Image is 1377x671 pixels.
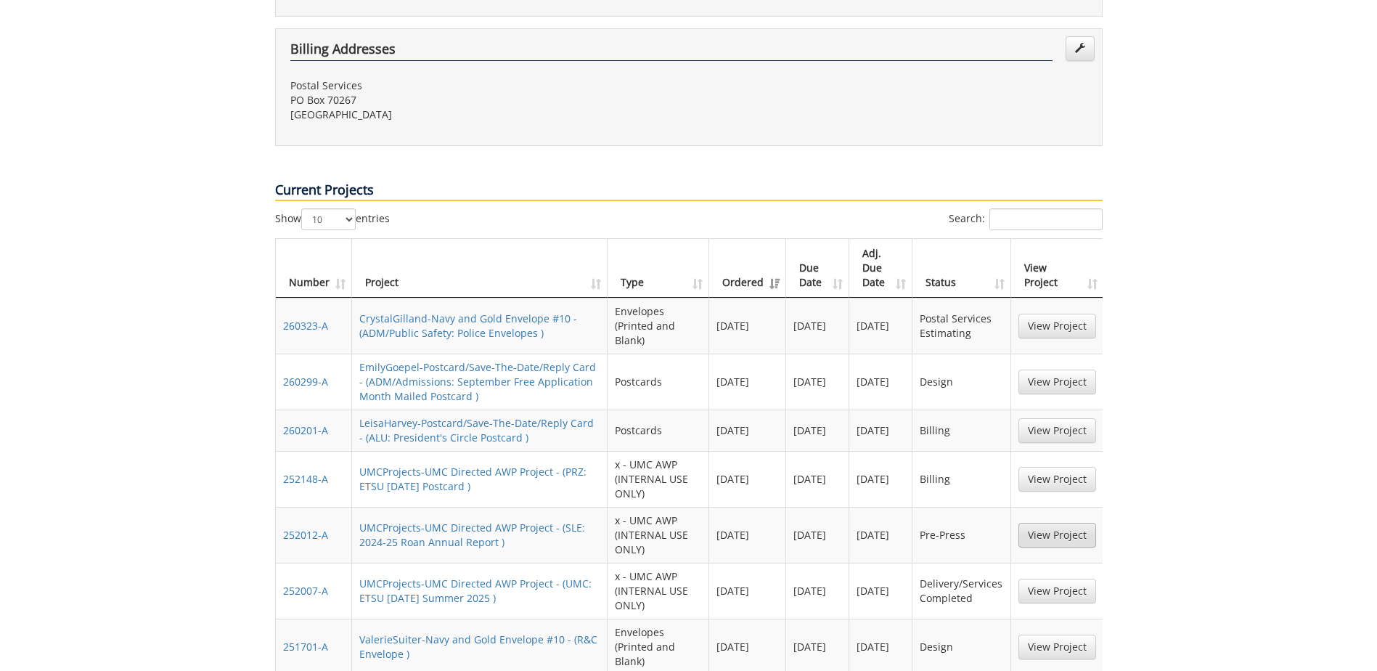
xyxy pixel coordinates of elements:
[1018,314,1096,338] a: View Project
[275,208,390,230] label: Show entries
[290,93,678,107] p: PO Box 70267
[849,563,912,619] td: [DATE]
[709,298,786,354] td: [DATE]
[912,298,1010,354] td: Postal Services Estimating
[849,239,912,298] th: Adj. Due Date: activate to sort column ascending
[786,563,849,619] td: [DATE]
[949,208,1103,230] label: Search:
[912,507,1010,563] td: Pre-Press
[359,416,594,444] a: LeisaHarvey-Postcard/Save-The-Date/Reply Card - (ALU: President's Circle Postcard )
[1018,370,1096,394] a: View Project
[709,354,786,410] td: [DATE]
[352,239,608,298] th: Project: activate to sort column ascending
[786,239,849,298] th: Due Date: activate to sort column ascending
[709,410,786,451] td: [DATE]
[359,360,596,403] a: EmilyGoepel-Postcard/Save-The-Date/Reply Card - (ADM/Admissions: September Free Application Month...
[608,239,709,298] th: Type: activate to sort column ascending
[608,451,709,507] td: x - UMC AWP (INTERNAL USE ONLY)
[1011,239,1103,298] th: View Project: activate to sort column ascending
[912,410,1010,451] td: Billing
[608,563,709,619] td: x - UMC AWP (INTERNAL USE ONLY)
[283,472,328,486] a: 252148-A
[608,507,709,563] td: x - UMC AWP (INTERNAL USE ONLY)
[359,521,585,549] a: UMCProjects-UMC Directed AWP Project - (SLE: 2024-25 Roan Annual Report )
[849,354,912,410] td: [DATE]
[359,312,577,340] a: CrystalGilland-Navy and Gold Envelope #10 - (ADM/Public Safety: Police Envelopes )
[1018,418,1096,443] a: View Project
[709,507,786,563] td: [DATE]
[1018,579,1096,603] a: View Project
[709,239,786,298] th: Ordered: activate to sort column ascending
[786,354,849,410] td: [DATE]
[912,451,1010,507] td: Billing
[912,563,1010,619] td: Delivery/Services Completed
[849,410,912,451] td: [DATE]
[359,577,592,605] a: UMCProjects-UMC Directed AWP Project - (UMC: ETSU [DATE] Summer 2025 )
[1018,523,1096,548] a: View Project
[709,563,786,619] td: [DATE]
[359,465,587,493] a: UMCProjects-UMC Directed AWP Project - (PRZ: ETSU [DATE] Postcard )
[301,208,356,230] select: Showentries
[283,375,328,389] a: 260299-A
[608,298,709,354] td: Envelopes (Printed and Blank)
[989,208,1103,230] input: Search:
[283,528,328,542] a: 252012-A
[849,451,912,507] td: [DATE]
[912,239,1010,298] th: Status: activate to sort column ascending
[608,354,709,410] td: Postcards
[912,354,1010,410] td: Design
[709,451,786,507] td: [DATE]
[283,640,328,654] a: 251701-A
[1066,36,1095,61] a: Edit Addresses
[608,410,709,451] td: Postcards
[359,633,597,661] a: ValerieSuiter-Navy and Gold Envelope #10 - (R&C Envelope )
[849,507,912,563] td: [DATE]
[283,584,328,598] a: 252007-A
[275,181,1103,201] p: Current Projects
[786,298,849,354] td: [DATE]
[786,410,849,451] td: [DATE]
[849,298,912,354] td: [DATE]
[276,239,352,298] th: Number: activate to sort column ascending
[290,78,678,93] p: Postal Services
[290,42,1053,61] h4: Billing Addresses
[1018,467,1096,492] a: View Project
[290,107,678,122] p: [GEOGRAPHIC_DATA]
[786,507,849,563] td: [DATE]
[1018,635,1096,659] a: View Project
[786,451,849,507] td: [DATE]
[283,319,328,333] a: 260323-A
[283,423,328,437] a: 260201-A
